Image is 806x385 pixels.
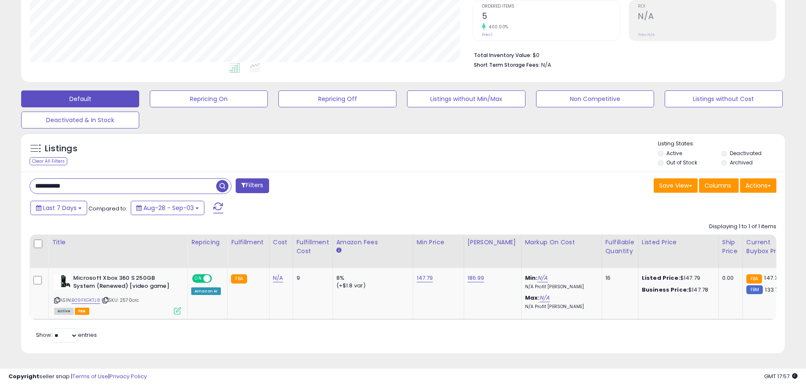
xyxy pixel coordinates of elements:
[525,304,595,310] p: N/A Profit [PERSON_NAME]
[764,274,781,282] span: 147.79
[75,308,89,315] span: FBA
[642,286,712,294] div: $147.78
[658,140,785,148] p: Listing States:
[482,11,620,23] h2: 5
[746,285,763,294] small: FBM
[278,90,396,107] button: Repricing Off
[541,61,551,69] span: N/A
[102,297,139,303] span: | SKU: 2570crc
[765,286,778,294] span: 133.7
[486,24,509,30] small: 400.00%
[638,32,655,37] small: Prev: N/A
[722,238,739,256] div: Ship Price
[536,90,654,107] button: Non Competitive
[525,284,595,290] p: N/A Profit [PERSON_NAME]
[730,150,762,157] label: Deactivated
[699,178,739,193] button: Columns
[54,274,181,314] div: ASIN:
[30,157,67,165] div: Clear All Filters
[8,373,147,381] div: seller snap | |
[666,159,697,166] label: Out of Stock
[231,238,265,247] div: Fulfillment
[537,274,547,282] a: N/A
[746,238,790,256] div: Current Buybox Price
[642,286,688,294] b: Business Price:
[72,372,108,380] a: Terms of Use
[474,52,531,59] b: Total Inventory Value:
[336,274,407,282] div: 8%
[297,238,329,256] div: Fulfillment Cost
[417,238,460,247] div: Min Price
[638,4,776,9] span: ROI
[605,238,635,256] div: Fulfillable Quantity
[273,274,283,282] a: N/A
[525,238,598,247] div: Markup on Cost
[642,274,680,282] b: Listed Price:
[468,274,484,282] a: 186.99
[45,143,77,155] h5: Listings
[21,112,139,128] button: Deactivated & In Stock
[525,294,540,302] b: Max:
[468,238,518,247] div: [PERSON_NAME]
[193,275,204,282] span: ON
[21,90,139,107] button: Default
[704,181,731,190] span: Columns
[36,331,97,339] span: Show: entries
[730,159,753,166] label: Archived
[131,201,204,215] button: Aug-28 - Sep-03
[110,372,147,380] a: Privacy Policy
[73,274,176,292] b: Microsoft Xbox 360 S 250GB System (Renewed) [video game]
[474,61,540,68] b: Short Term Storage Fees:
[236,178,269,193] button: Filters
[336,247,341,254] small: Amazon Fees.
[150,90,268,107] button: Repricing On
[666,150,682,157] label: Active
[521,235,602,268] th: The percentage added to the cost of goods (COGS) that forms the calculator for Min & Max prices.
[417,274,433,282] a: 147.79
[665,90,783,107] button: Listings without Cost
[273,238,289,247] div: Cost
[88,205,127,213] span: Compared to:
[30,201,87,215] button: Last 7 Days
[709,223,776,231] div: Displaying 1 to 1 of 1 items
[722,274,736,282] div: 0.00
[746,274,762,284] small: FBA
[642,274,712,282] div: $147.79
[474,49,770,60] li: $0
[407,90,525,107] button: Listings without Min/Max
[231,274,247,284] small: FBA
[191,287,221,295] div: Amazon AI
[605,274,632,282] div: 16
[211,275,224,282] span: OFF
[654,178,698,193] button: Save View
[740,178,776,193] button: Actions
[525,274,538,282] b: Min:
[52,238,184,247] div: Title
[336,238,410,247] div: Amazon Fees
[72,297,100,304] a: B09FKGKTJ8
[43,204,77,212] span: Last 7 Days
[143,204,194,212] span: Aug-28 - Sep-03
[191,238,224,247] div: Repricing
[539,294,550,302] a: N/A
[8,372,39,380] strong: Copyright
[482,4,620,9] span: Ordered Items
[642,238,715,247] div: Listed Price
[764,372,798,380] span: 2025-09-11 17:57 GMT
[638,11,776,23] h2: N/A
[54,308,74,315] span: All listings currently available for purchase on Amazon
[482,32,492,37] small: Prev: 1
[336,282,407,289] div: (+$1.8 var)
[297,274,326,282] div: 9
[54,274,71,289] img: 310DtaLlcZL._SL40_.jpg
